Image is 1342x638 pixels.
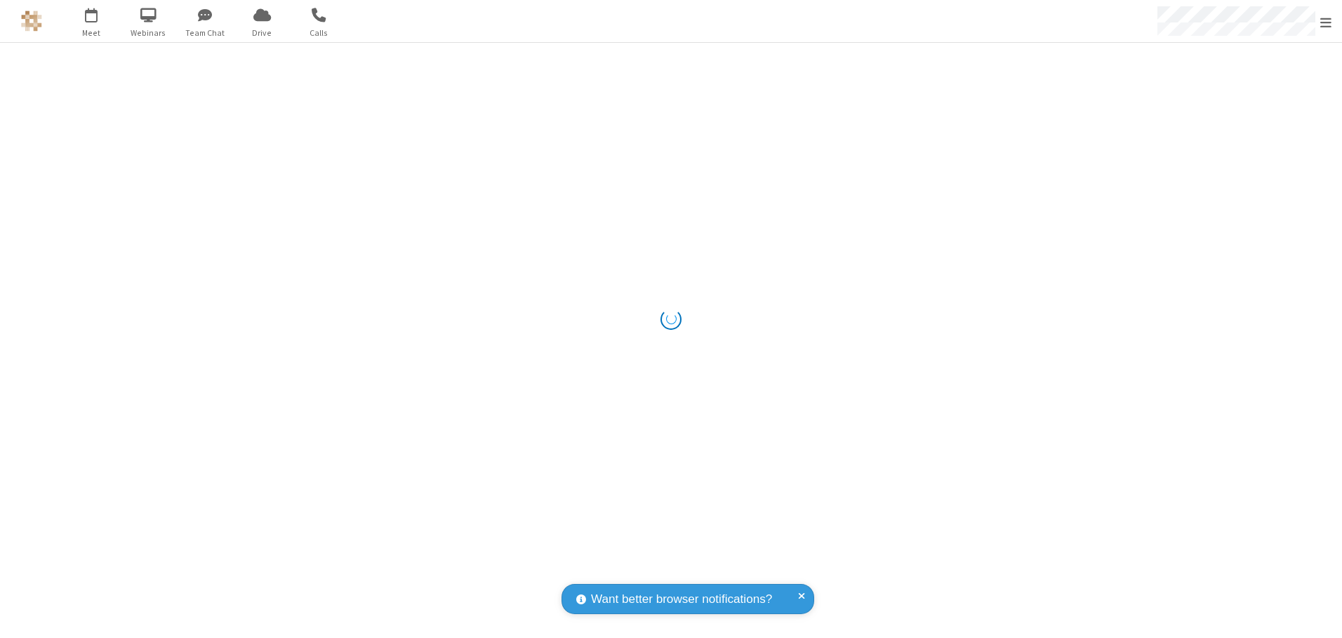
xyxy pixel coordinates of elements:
[236,27,288,39] span: Drive
[21,11,42,32] img: QA Selenium DO NOT DELETE OR CHANGE
[122,27,175,39] span: Webinars
[179,27,232,39] span: Team Chat
[591,590,772,609] span: Want better browser notifications?
[65,27,118,39] span: Meet
[293,27,345,39] span: Calls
